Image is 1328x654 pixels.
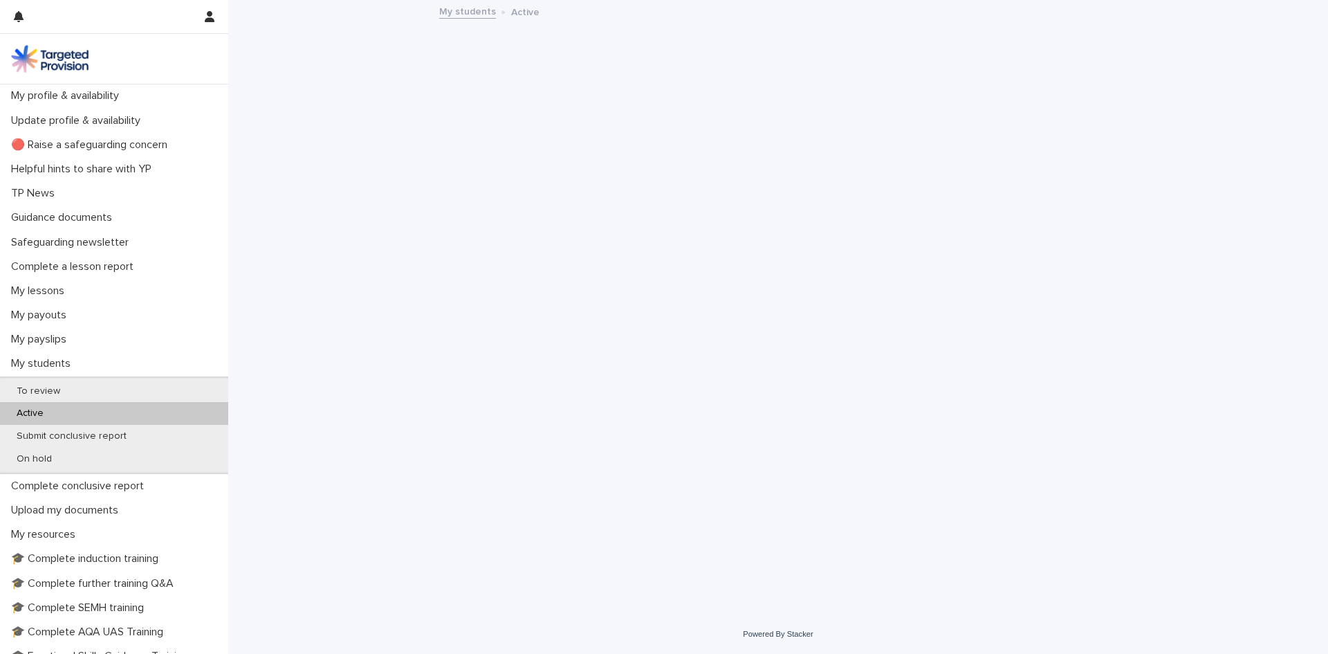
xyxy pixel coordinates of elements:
[6,408,55,419] p: Active
[6,236,140,249] p: Safeguarding newsletter
[6,577,185,590] p: 🎓 Complete further training Q&A
[6,504,129,517] p: Upload my documents
[6,480,155,493] p: Complete conclusive report
[6,187,66,200] p: TP News
[6,453,63,465] p: On hold
[6,163,163,176] p: Helpful hints to share with YP
[6,114,151,127] p: Update profile & availability
[11,45,89,73] img: M5nRWzHhSzIhMunXDL62
[6,430,138,442] p: Submit conclusive report
[6,211,123,224] p: Guidance documents
[6,333,77,346] p: My payslips
[6,357,82,370] p: My students
[6,309,77,322] p: My payouts
[743,630,813,638] a: Powered By Stacker
[6,626,174,639] p: 🎓 Complete AQA UAS Training
[6,260,145,273] p: Complete a lesson report
[511,3,539,19] p: Active
[439,3,496,19] a: My students
[6,552,169,565] p: 🎓 Complete induction training
[6,601,155,615] p: 🎓 Complete SEMH training
[6,385,71,397] p: To review
[6,528,86,541] p: My resources
[6,138,178,152] p: 🔴 Raise a safeguarding concern
[6,89,130,102] p: My profile & availability
[6,284,75,298] p: My lessons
